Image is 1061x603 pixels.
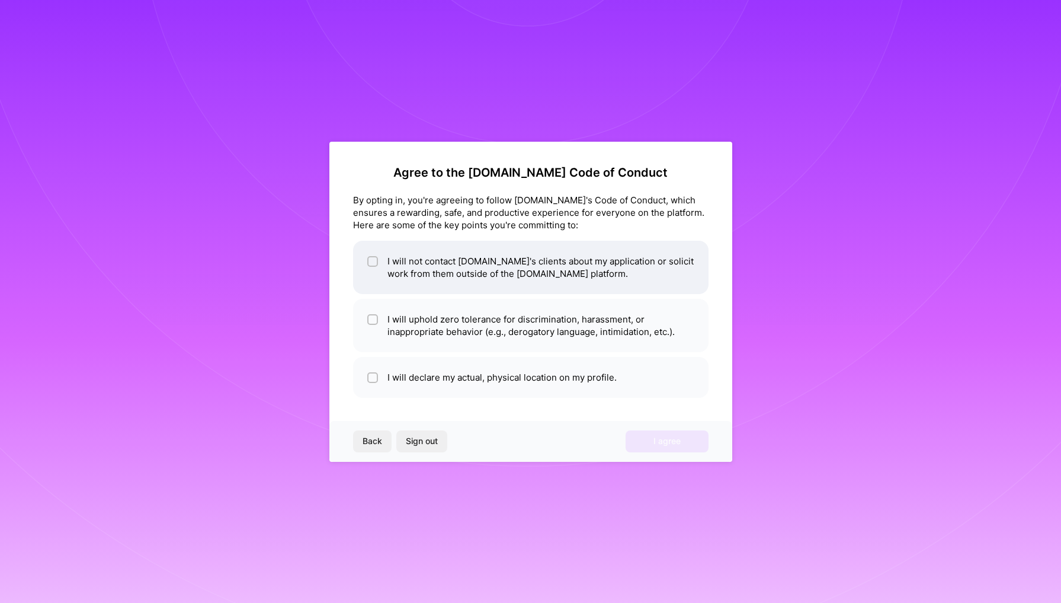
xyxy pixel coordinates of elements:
li: I will not contact [DOMAIN_NAME]'s clients about my application or solicit work from them outside... [353,241,709,294]
span: Sign out [406,435,438,447]
h2: Agree to the [DOMAIN_NAME] Code of Conduct [353,165,709,180]
span: Back [363,435,382,447]
button: Sign out [396,430,447,452]
li: I will uphold zero tolerance for discrimination, harassment, or inappropriate behavior (e.g., der... [353,299,709,352]
li: I will declare my actual, physical location on my profile. [353,357,709,398]
button: Back [353,430,392,452]
div: By opting in, you're agreeing to follow [DOMAIN_NAME]'s Code of Conduct, which ensures a rewardin... [353,194,709,231]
